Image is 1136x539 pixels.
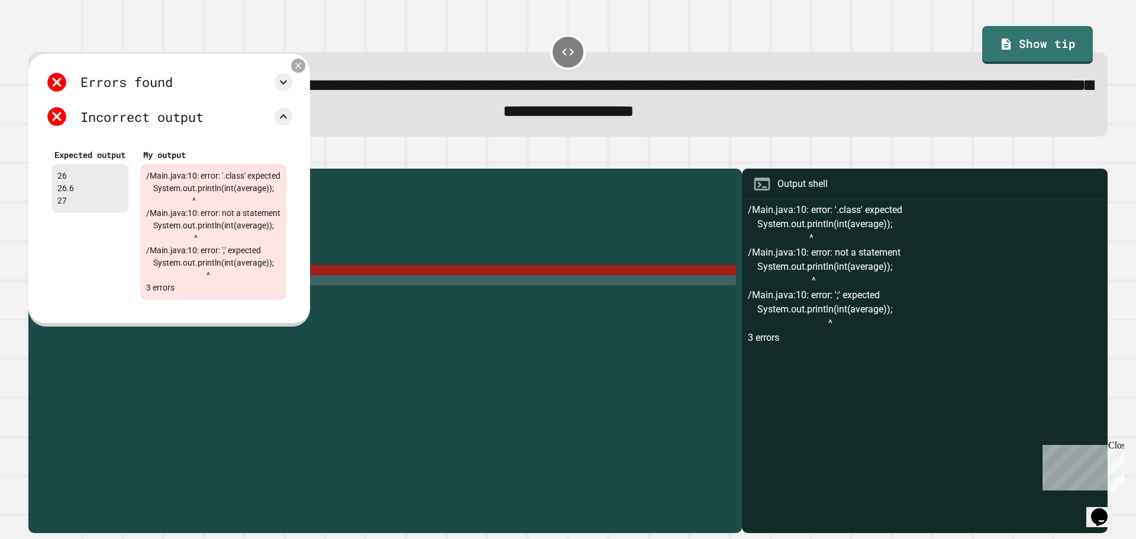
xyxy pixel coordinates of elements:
[1086,492,1124,527] iframe: chat widget
[80,72,173,92] div: Errors found
[51,164,128,213] div: 26 26.6 27
[5,5,82,75] div: Chat with us now!Close
[748,203,1102,533] div: /Main.java:10: error: '.class' expected System.out.println(int(average)); ^ /Main.java:10: error:...
[777,177,828,191] div: Output shell
[140,164,286,300] div: /Main.java:10: error: '.class' expected System.out.println(int(average)); ^ /Main.java:10: error:...
[1038,440,1124,490] iframe: chat widget
[982,26,1092,64] a: Show tip
[80,107,204,127] div: Incorrect output
[54,149,125,161] div: Expected output
[143,149,283,161] div: My output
